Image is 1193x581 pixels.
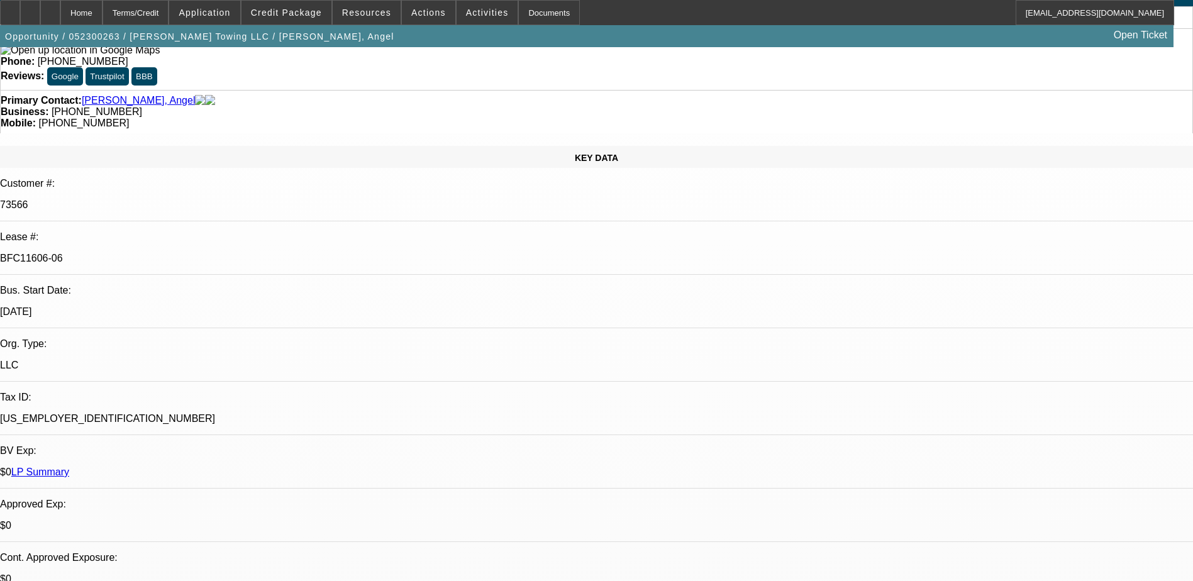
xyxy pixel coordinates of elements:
[52,106,142,117] span: [PHONE_NUMBER]
[86,67,128,86] button: Trustpilot
[179,8,230,18] span: Application
[1,45,160,55] a: View Google Maps
[1,70,44,81] strong: Reviews:
[241,1,331,25] button: Credit Package
[169,1,240,25] button: Application
[195,95,205,106] img: facebook-icon.png
[342,8,391,18] span: Resources
[575,153,618,163] span: KEY DATA
[411,8,446,18] span: Actions
[1109,25,1172,46] a: Open Ticket
[38,118,129,128] span: [PHONE_NUMBER]
[1,95,82,106] strong: Primary Contact:
[5,31,394,41] span: Opportunity / 052300263 / [PERSON_NAME] Towing LLC / [PERSON_NAME], Angel
[1,56,35,67] strong: Phone:
[205,95,215,106] img: linkedin-icon.png
[402,1,455,25] button: Actions
[47,67,83,86] button: Google
[251,8,322,18] span: Credit Package
[11,467,69,477] a: LP Summary
[457,1,518,25] button: Activities
[466,8,509,18] span: Activities
[131,67,157,86] button: BBB
[38,56,128,67] span: [PHONE_NUMBER]
[82,95,196,106] a: [PERSON_NAME], Angel
[1,118,36,128] strong: Mobile:
[333,1,401,25] button: Resources
[1,106,48,117] strong: Business:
